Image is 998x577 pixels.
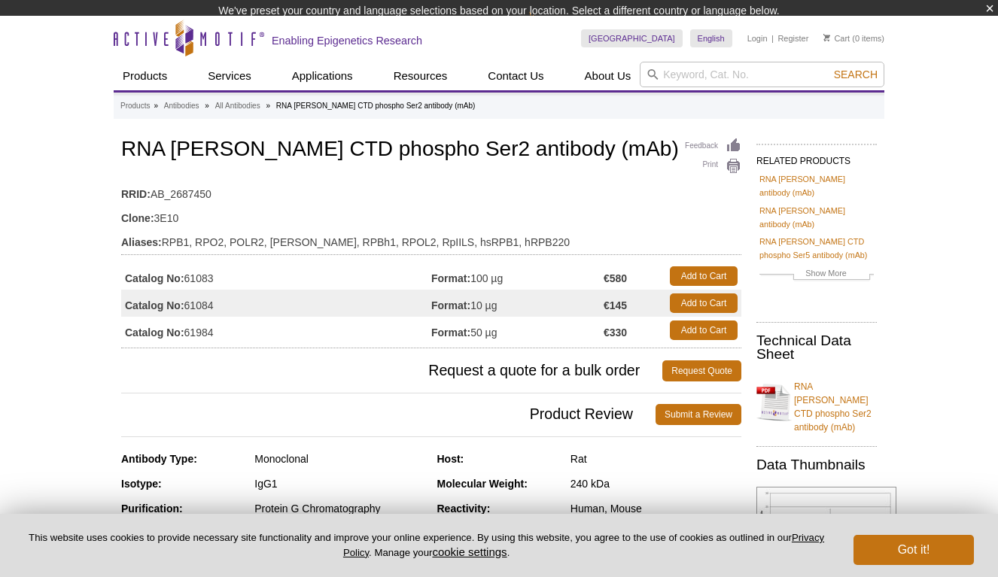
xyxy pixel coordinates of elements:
strong: Format: [431,272,470,285]
p: This website uses cookies to provide necessary site functionality and improve your online experie... [24,531,829,560]
a: RNA [PERSON_NAME] CTD phospho Ser2 antibody (mAb) [756,371,877,434]
strong: €145 [604,299,627,312]
a: English [690,29,732,47]
span: Product Review [121,404,656,425]
a: Contact Us [479,62,552,90]
strong: Reactivity: [437,503,491,515]
a: RNA [PERSON_NAME] antibody (mAb) [759,172,874,199]
li: » [154,102,158,110]
a: Request Quote [662,360,741,381]
li: (0 items) [823,29,884,47]
strong: Host: [437,453,464,465]
a: Add to Cart [670,293,738,313]
button: cookie settings [432,545,507,558]
a: About Us [576,62,640,90]
li: RNA [PERSON_NAME] CTD phospho Ser2 antibody (mAb) [276,102,476,110]
button: Got it! [853,535,974,565]
strong: Antibody Type: [121,453,197,465]
a: RNA [PERSON_NAME] CTD phospho Ser5 antibody (mAb) [759,235,874,262]
strong: RRID: [121,187,151,201]
h2: RELATED PRODUCTS [756,144,877,171]
div: Human, Mouse [571,502,741,515]
a: Show More [759,266,874,284]
a: Feedback [685,138,741,154]
td: 50 µg [431,317,604,344]
strong: Catalog No: [125,299,184,312]
a: Products [120,99,150,113]
strong: Clone: [121,211,154,225]
td: 10 µg [431,290,604,317]
a: Add to Cart [670,320,738,340]
li: » [266,102,270,110]
a: Services [199,62,260,90]
a: Register [777,33,808,44]
div: IgG1 [254,477,425,490]
img: Your Cart [823,34,830,41]
strong: Purification: [121,503,183,515]
strong: Molecular Weight: [437,478,528,490]
strong: Isotype: [121,478,162,490]
strong: Catalog No: [125,326,184,339]
td: 61083 [121,263,431,290]
a: Antibodies [164,99,199,113]
div: Protein G Chromatography [254,502,425,515]
td: AB_2687450 [121,178,741,202]
h1: RNA [PERSON_NAME] CTD phospho Ser2 antibody (mAb) [121,138,741,163]
strong: €580 [604,272,627,285]
span: Search [834,68,878,80]
a: Resources [385,62,457,90]
li: | [771,29,774,47]
input: Keyword, Cat. No. [640,62,884,87]
a: Applications [283,62,362,90]
a: Print [685,158,741,175]
a: All Antibodies [215,99,260,113]
strong: Format: [431,299,470,312]
td: 3E10 [121,202,741,226]
span: Request a quote for a bulk order [121,360,662,381]
h2: Data Thumbnails [756,458,877,472]
a: Add to Cart [670,266,738,286]
td: 61984 [121,317,431,344]
a: Login [747,33,768,44]
strong: Catalog No: [125,272,184,285]
td: RPB1, RPO2, POLR2, [PERSON_NAME], RPBh1, RPOL2, RpIILS, hsRPB1, hRPB220 [121,226,741,251]
a: RNA [PERSON_NAME] antibody (mAb) [759,204,874,231]
li: » [205,102,209,110]
div: Rat [571,452,741,466]
h2: Enabling Epigenetics Research [272,34,422,47]
a: [GEOGRAPHIC_DATA] [581,29,683,47]
img: Change Here [529,11,569,47]
td: 100 µg [431,263,604,290]
button: Search [829,68,882,81]
strong: €330 [604,326,627,339]
a: Products [114,62,176,90]
td: 61084 [121,290,431,317]
strong: Format: [431,326,470,339]
a: Cart [823,33,850,44]
a: Privacy Policy [343,532,824,557]
div: Monoclonal [254,452,425,466]
a: Submit a Review [656,404,741,425]
strong: Aliases: [121,235,162,249]
h2: Technical Data Sheet [756,334,877,361]
div: 240 kDa [571,477,741,490]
